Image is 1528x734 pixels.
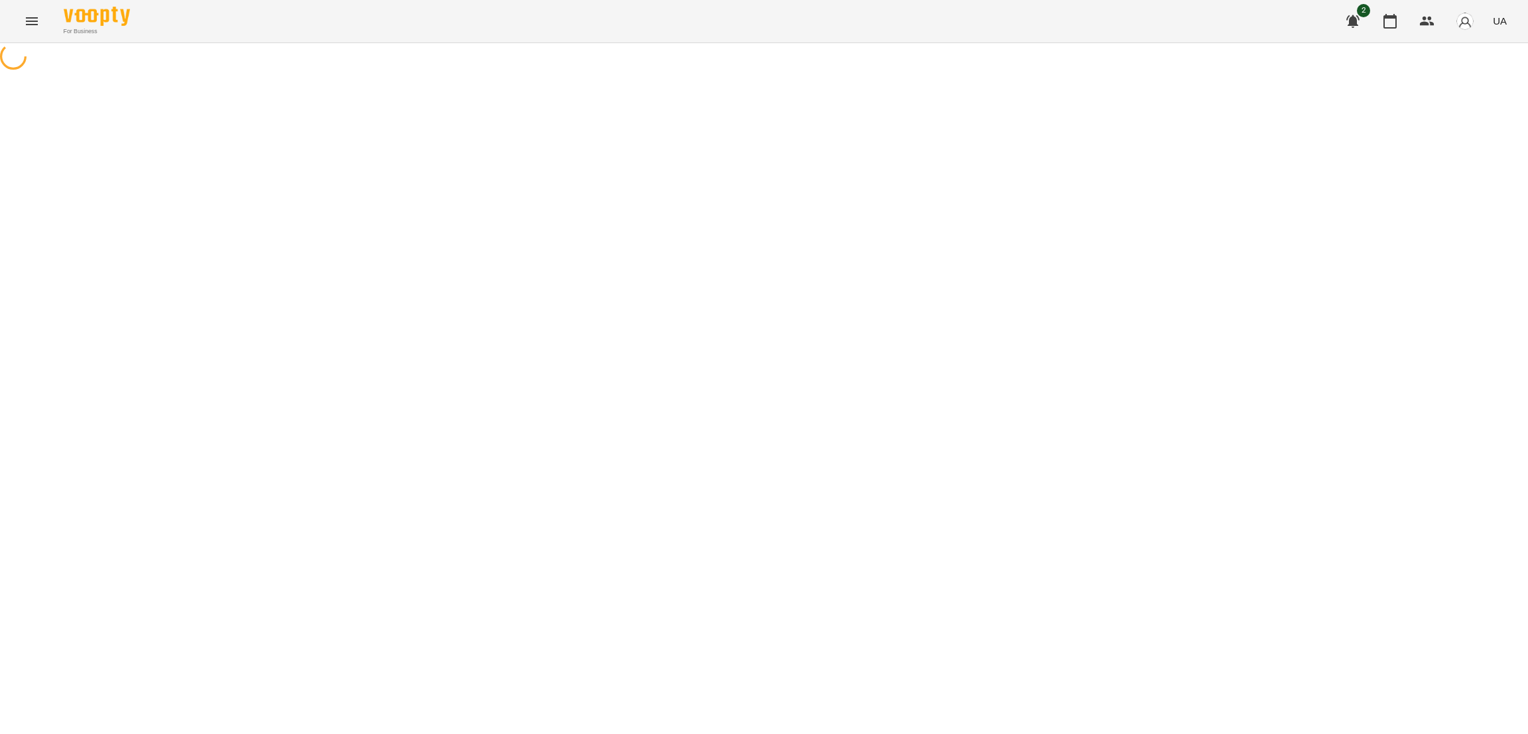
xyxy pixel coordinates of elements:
span: For Business [64,27,130,36]
button: UA [1488,9,1512,33]
img: Voopty Logo [64,7,130,26]
span: 2 [1357,4,1370,17]
button: Menu [16,5,48,37]
span: UA [1493,14,1507,28]
img: avatar_s.png [1456,12,1474,31]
